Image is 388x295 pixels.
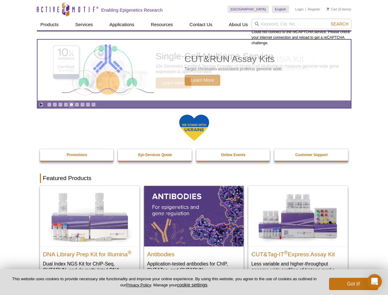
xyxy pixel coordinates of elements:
a: All Antibodies Antibodies Application-tested antibodies for ChIP, CUT&Tag, and CUT&RUN. [144,186,244,279]
a: Epi-Services Quote [118,149,192,161]
img: Your Cart [327,7,329,10]
strong: Online Events [221,153,245,157]
button: Got it! [329,278,378,290]
a: Contact Us [186,19,216,30]
h2: Enabling Epigenetics Research [101,7,163,13]
strong: Promotions [67,153,87,157]
h2: CUT&Tag-IT Express Assay Kit [251,248,345,258]
a: Toggle autoplay [39,102,43,107]
strong: Customer Support [295,153,327,157]
a: CUT&Tag-IT® Express Assay Kit CUT&Tag-IT®Express Assay Kit Less variable and higher-throughput ge... [248,186,348,279]
a: Go to slide 2 [53,102,57,107]
button: cookie settings [177,282,207,287]
a: Promotions [40,149,114,161]
a: Cart [327,7,337,11]
h2: Featured Products [40,174,348,183]
li: (0 items) [327,6,351,13]
a: About Us [225,19,252,30]
a: Go to slide 3 [58,102,63,107]
img: We Stand With Ukraine [179,114,210,141]
a: Login [295,7,304,11]
div: Could not connect to the reCAPTCHA service. Please check your internet connection and reload to g... [252,19,351,46]
a: Online Events [196,149,271,161]
a: Applications [106,19,138,30]
img: All Antibodies [144,186,244,246]
a: Services [72,19,97,30]
a: [GEOGRAPHIC_DATA] [228,6,269,13]
sup: ® [128,250,131,255]
p: Dual Index NGS Kit for ChIP-Seq, CUT&RUN, and ds methylated DNA assays. [43,261,136,279]
button: Search [329,21,350,27]
a: Products [37,19,62,30]
p: Less variable and higher-throughput genome-wide profiling of histone marks​. [251,261,345,273]
strong: Epi-Services Quote [138,153,172,157]
li: | [305,6,306,13]
span: Search [331,22,348,26]
p: This website uses cookies to provide necessary site functionality and improve your online experie... [10,276,319,288]
a: Privacy Policy [126,283,151,287]
div: Open Intercom Messenger [367,274,382,289]
img: CUT&Tag-IT® Express Assay Kit [248,186,348,246]
a: Go to slide 4 [64,102,68,107]
h2: Antibodies [147,248,241,258]
img: DNA Library Prep Kit for Illumina [40,186,139,246]
a: Resources [147,19,177,30]
a: Go to slide 5 [69,102,74,107]
input: Keyword, Cat. No. [252,19,351,29]
h2: DNA Library Prep Kit for Illumina [43,248,136,258]
a: Go to slide 6 [75,102,79,107]
p: Application-tested antibodies for ChIP, CUT&Tag, and CUT&RUN. [147,261,241,273]
a: English [272,6,289,13]
sup: ® [284,250,288,255]
a: DNA Library Prep Kit for Illumina DNA Library Prep Kit for Illumina® Dual Index NGS Kit for ChIP-... [40,186,139,285]
a: Register [308,7,320,11]
a: Go to slide 8 [86,102,90,107]
a: Go to slide 1 [47,102,52,107]
a: Go to slide 9 [91,102,96,107]
a: Go to slide 7 [80,102,85,107]
a: Customer Support [274,149,349,161]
